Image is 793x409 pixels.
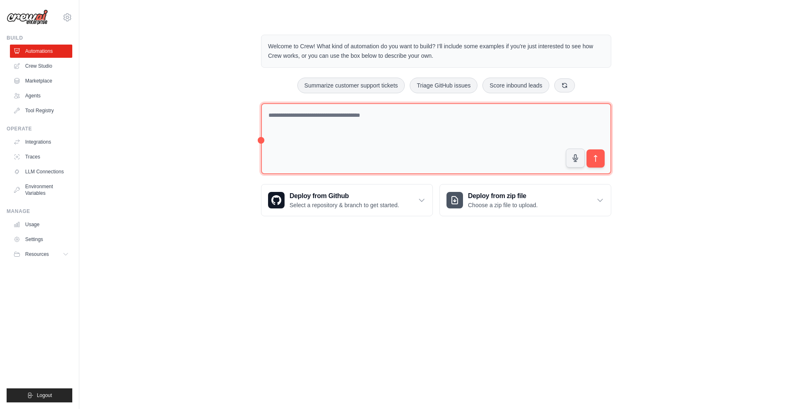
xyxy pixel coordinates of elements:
img: Logo [7,9,48,25]
a: Integrations [10,135,72,149]
button: Score inbound leads [482,78,549,93]
a: Automations [10,45,72,58]
button: Triage GitHub issues [410,78,477,93]
p: Welcome to Crew! What kind of automation do you want to build? I'll include some examples if you'... [268,42,604,61]
p: Select a repository & branch to get started. [290,201,399,209]
button: Resources [10,248,72,261]
button: Logout [7,388,72,402]
h3: Deploy from zip file [468,191,538,201]
a: Environment Variables [10,180,72,200]
div: Manage [7,208,72,215]
span: Resources [25,251,49,258]
h3: Deploy from Github [290,191,399,201]
div: Operate [7,125,72,132]
a: Marketplace [10,74,72,87]
a: Settings [10,233,72,246]
a: Agents [10,89,72,102]
p: Choose a zip file to upload. [468,201,538,209]
a: Tool Registry [10,104,72,117]
a: Usage [10,218,72,231]
span: Logout [37,392,52,399]
a: LLM Connections [10,165,72,178]
div: Build [7,35,72,41]
a: Traces [10,150,72,163]
a: Crew Studio [10,59,72,73]
button: Summarize customer support tickets [297,78,405,93]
